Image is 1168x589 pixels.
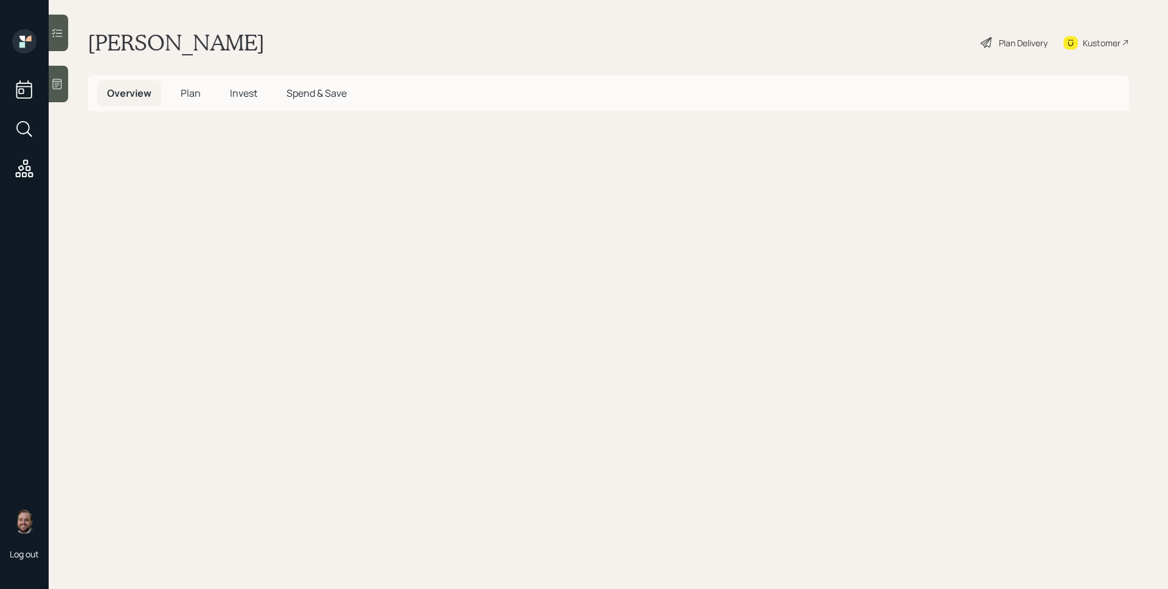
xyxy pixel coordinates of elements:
[999,37,1048,49] div: Plan Delivery
[10,548,39,560] div: Log out
[181,86,201,100] span: Plan
[1083,37,1121,49] div: Kustomer
[230,86,257,100] span: Invest
[107,86,151,100] span: Overview
[88,29,265,56] h1: [PERSON_NAME]
[12,509,36,534] img: james-distasi-headshot.png
[287,86,347,100] span: Spend & Save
